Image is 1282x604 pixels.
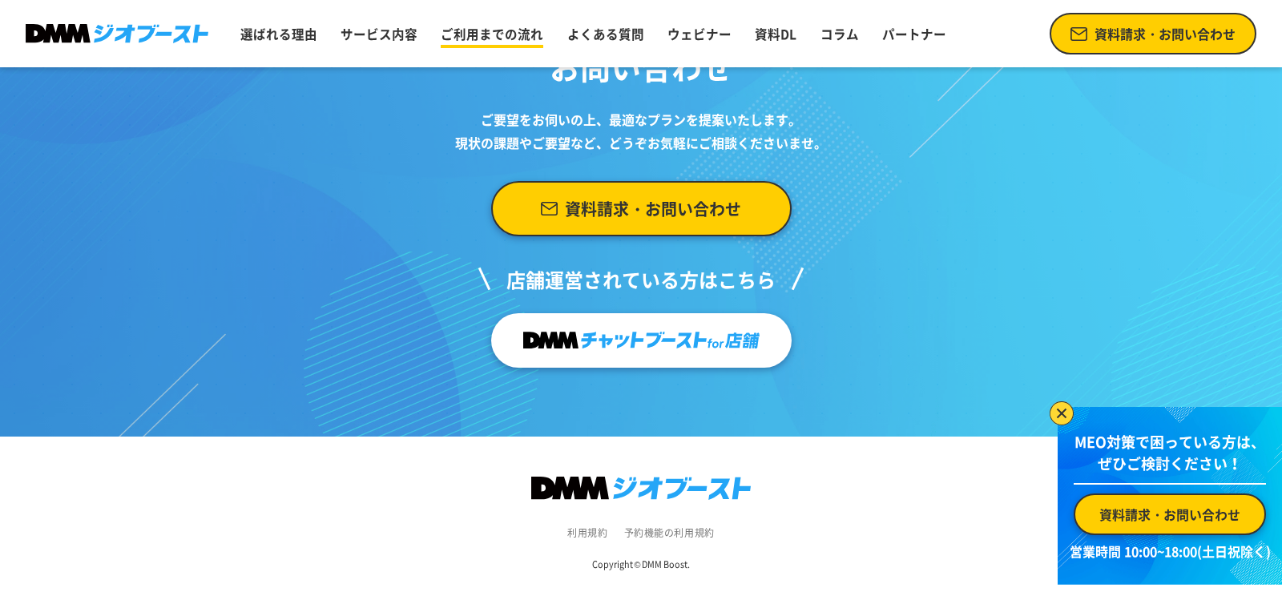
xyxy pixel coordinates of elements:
p: 営業時間 10:00~18:00(土日祝除く) [1067,542,1272,561]
img: DMMジオブースト [531,477,751,500]
a: パートナー [876,18,953,50]
a: よくある質問 [561,18,651,50]
a: 資料請求・お問い合わせ [491,181,792,236]
a: 資料請求・お問い合わせ [1074,493,1266,535]
p: MEO対策で困っている方は、 ぜひご検討ください！ [1074,431,1266,485]
small: Copyright © DMM Boost. [592,558,691,570]
p: ご要望をお伺いの上、 最適なプランを提案いたします。 現状の課題やご要望など、 どうぞお気軽にご相談くださいませ。 [441,108,841,155]
img: バナーを閉じる [1050,401,1074,425]
a: 資料DL [748,18,803,50]
span: 資料請求・お問い合わせ [565,194,741,223]
span: 資料請求・お問い合わせ [1099,505,1240,524]
span: 資料請求・お問い合わせ [1095,24,1236,43]
img: DMMジオブースト [26,24,208,43]
img: チャットブーストfor店舗 [523,324,760,356]
a: 予約機能の利用規約 [624,525,715,540]
a: 選ばれる理由 [234,18,324,50]
a: 利用規約 [567,525,607,540]
a: ウェビナー [661,18,738,50]
a: サービス内容 [334,18,424,50]
a: コラム [814,18,865,50]
a: ご利用までの流れ [434,18,550,50]
a: 資料請求・お問い合わせ [1050,13,1256,54]
a: チャットブーストfor店舗 [491,313,792,367]
p: 店舗運営されている方はこちら [478,262,804,313]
